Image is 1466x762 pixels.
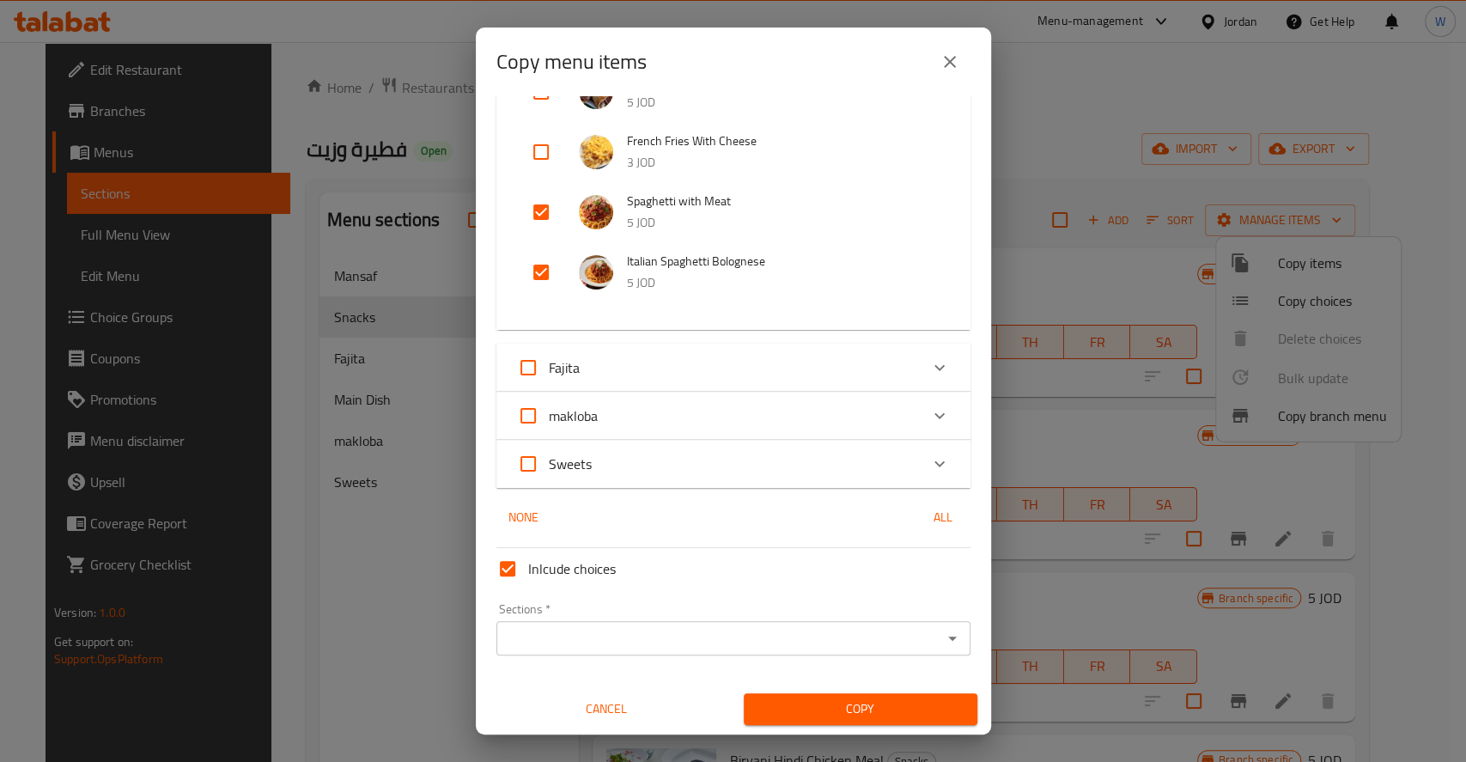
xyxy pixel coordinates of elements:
button: Open [940,626,964,650]
span: French Fries With Cheese [627,131,936,152]
div: Expand [496,344,970,392]
button: close [929,41,970,82]
span: None [503,507,544,528]
p: 3 JOD [627,152,936,174]
div: Expand [496,440,970,488]
span: Fajita [549,355,580,381]
span: Cancel [496,698,716,720]
button: None [496,502,551,533]
p: 5 JOD [627,212,936,234]
p: 5 JOD [627,92,936,113]
img: French Fries With Cheese [579,135,613,169]
input: Select section [502,626,937,650]
h2: Copy menu items [496,48,647,76]
span: Sweets [549,451,592,477]
span: Italian Spaghetti Bolognese [627,251,936,272]
div: Expand [496,392,970,440]
span: All [922,507,964,528]
button: Cancel [490,693,723,725]
button: Copy [744,693,977,725]
label: Acknowledge [508,443,592,485]
span: makloba [549,403,598,429]
label: Acknowledge [508,395,598,436]
label: Acknowledge [508,347,580,388]
span: Copy [757,698,964,720]
span: Spaghetti with Meat [627,191,936,212]
img: Italian Spaghetti Bolognese [579,255,613,290]
button: All [915,502,970,533]
p: 5 JOD [627,272,936,294]
img: Spaghetti with Meat [579,195,613,229]
span: Inlcude choices [528,558,616,579]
